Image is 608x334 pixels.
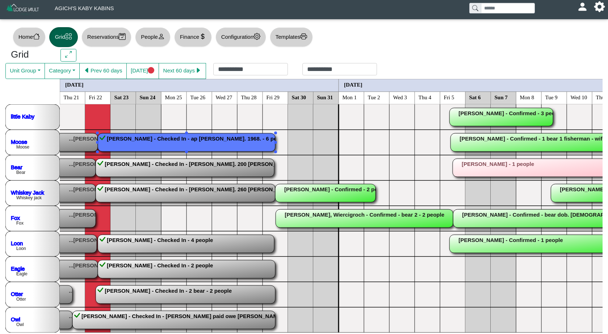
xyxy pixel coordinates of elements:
[64,94,79,100] text: Thu 21
[16,271,28,276] text: Eagle
[5,63,45,79] button: Unit Group
[199,33,206,40] svg: currency dollar
[135,27,170,47] button: Peopleperson
[65,33,72,40] svg: grid
[79,63,127,79] button: caret left fillPrev 60 days
[302,63,377,75] input: Check out
[253,33,260,40] svg: gear
[597,4,602,9] svg: gear fill
[317,94,333,100] text: Sun 31
[344,82,362,87] text: [DATE]
[174,27,212,47] button: Financecurrency dollar
[520,94,534,100] text: Mon 8
[267,94,280,100] text: Fri 29
[419,94,432,100] text: Thu 4
[216,94,232,100] text: Wed 27
[13,27,46,47] button: Homehouse
[81,27,131,47] button: Reservationscalendar2 check
[16,322,24,327] text: Owl
[16,221,24,226] text: Fox
[241,94,257,100] text: Thu 28
[11,240,23,246] a: Loon
[49,27,78,47] button: Gridgrid
[11,189,44,195] a: Whiskey Jack
[11,49,50,60] h3: Grid
[190,94,206,100] text: Tue 26
[165,94,182,100] text: Mon 25
[343,94,357,100] text: Mon 1
[495,94,508,100] text: Sun 7
[571,94,587,100] text: Wed 10
[11,138,27,145] a: Moose
[119,33,126,40] svg: calendar2 check
[11,164,22,170] a: Bear
[270,27,313,47] button: Templatesprinter
[65,51,72,58] svg: arrows angle expand
[33,33,40,40] svg: house
[126,63,159,79] button: [DATE]circle fill
[84,67,91,74] svg: caret left fill
[11,113,35,119] a: little Kaby
[16,297,26,302] text: Otter
[368,94,380,100] text: Tue 2
[140,94,156,100] text: Sun 24
[148,67,155,74] svg: circle fill
[545,94,558,100] text: Tue 9
[60,49,76,62] button: arrows angle expand
[159,63,206,79] button: Next 60 dayscaret right fill
[65,82,84,87] text: [DATE]
[213,63,288,75] input: Check in
[16,145,29,150] text: Moose
[16,170,25,175] text: Bear
[11,291,23,297] a: Otter
[393,94,407,100] text: Wed 3
[16,246,26,251] text: Loon
[469,94,481,100] text: Sat 6
[16,195,42,200] text: Whiskey jack
[89,94,102,100] text: Fri 22
[300,33,307,40] svg: printer
[292,94,306,100] text: Sat 30
[114,94,129,100] text: Sat 23
[11,316,20,322] a: Owl
[6,3,40,16] img: Z
[195,67,202,74] svg: caret right fill
[215,27,266,47] button: Configurationgear
[11,265,25,271] a: Eagle
[580,4,585,9] svg: person fill
[45,63,80,79] button: Category
[444,94,454,100] text: Fri 5
[158,33,165,40] svg: person
[472,5,478,11] svg: search
[11,214,20,221] a: Fox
